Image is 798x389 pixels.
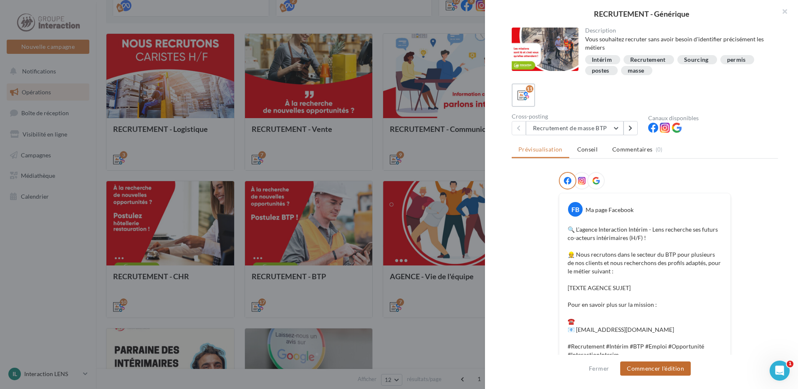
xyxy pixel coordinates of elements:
div: masse [628,68,644,74]
p: 🔍 L’agence Interaction Intérim - Lens recherche ses futurs co-acteurs intérimaires (H/F) ! 👷 Nous... [568,225,722,359]
div: Ma page Facebook [586,206,634,214]
div: FB [568,202,583,217]
span: 1 [787,361,793,367]
div: Cross-posting [512,114,641,119]
div: permis [727,57,746,63]
div: Recrutement [630,57,666,63]
span: Commentaires [612,145,652,154]
div: Vous souhaitez recruter sans avoir besoin d'identifier précisément les métiers [585,35,772,52]
span: (0) [656,146,663,153]
button: Recrutement de masse BTP [526,121,624,135]
iframe: Intercom live chat [770,361,790,381]
div: Intérim [592,57,612,63]
div: RECRUTEMENT - Générique [498,10,785,18]
span: Conseil [577,146,598,153]
button: Commencer l'édition [620,361,691,376]
div: 11 [526,85,533,93]
div: Sourcing [684,57,709,63]
button: Fermer [586,364,612,374]
div: postes [592,68,609,74]
div: Canaux disponibles [648,115,778,121]
div: Description [585,28,772,33]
